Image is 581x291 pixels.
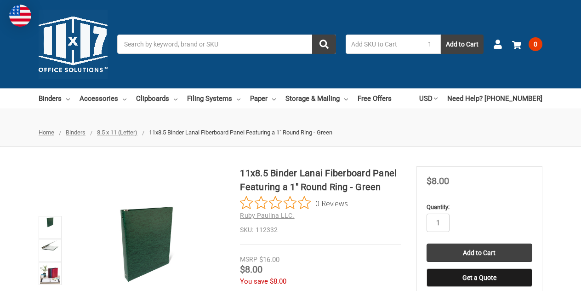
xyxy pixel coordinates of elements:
[270,277,286,285] span: $8.00
[240,264,262,275] span: $8.00
[240,255,257,264] div: MSRP
[441,35,484,54] button: Add to Cart
[358,88,392,109] a: Free Offers
[136,88,177,109] a: Clipboards
[419,88,438,109] a: USD
[39,88,70,109] a: Binders
[285,88,348,109] a: Storage & Mailing
[240,225,401,235] dd: 112332
[427,175,449,186] span: $8.00
[315,196,348,210] span: 0 Reviews
[427,203,532,212] label: Quantity:
[80,88,126,109] a: Accessories
[40,263,60,284] img: Lanai Binder (112332)
[240,225,253,235] dt: SKU:
[259,256,279,264] span: $16.00
[240,166,401,194] h1: 11x8.5 Binder Lanai Fiberboard Panel Featuring a 1" Round Ring - Green
[529,37,542,51] span: 0
[240,277,268,285] span: You save
[149,129,332,136] span: 11x8.5 Binder Lanai Fiberboard Panel Featuring a 1" Round Ring - Green
[187,88,240,109] a: Filing Systems
[39,129,54,136] a: Home
[66,129,85,136] a: Binders
[9,5,31,27] img: duty and tax information for United States
[39,10,108,79] img: 11x17.com
[346,35,419,54] input: Add SKU to Cart
[447,88,542,109] a: Need Help? [PHONE_NUMBER]
[40,217,60,227] img: 11x8.5 Binder Lanai Fiberboard Panel Featuring a 1" Round Ring - Green
[117,35,336,54] input: Search by keyword, brand or SKU
[240,212,294,219] a: Ruby Paulina LLC.
[40,240,60,250] img: 11x8.5 Binder Lanai Fiberboard Panel Featuring a 1" Round Ring - Green
[250,88,276,109] a: Paper
[240,196,348,210] button: Rated 0 out of 5 stars from 0 reviews. Jump to reviews.
[512,32,542,56] a: 0
[97,129,137,136] a: 8.5 x 11 (Letter)
[69,205,225,284] img: 11x8.5 Binder Lanai Fiberboard Panel Featuring a 1" Round Ring - Green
